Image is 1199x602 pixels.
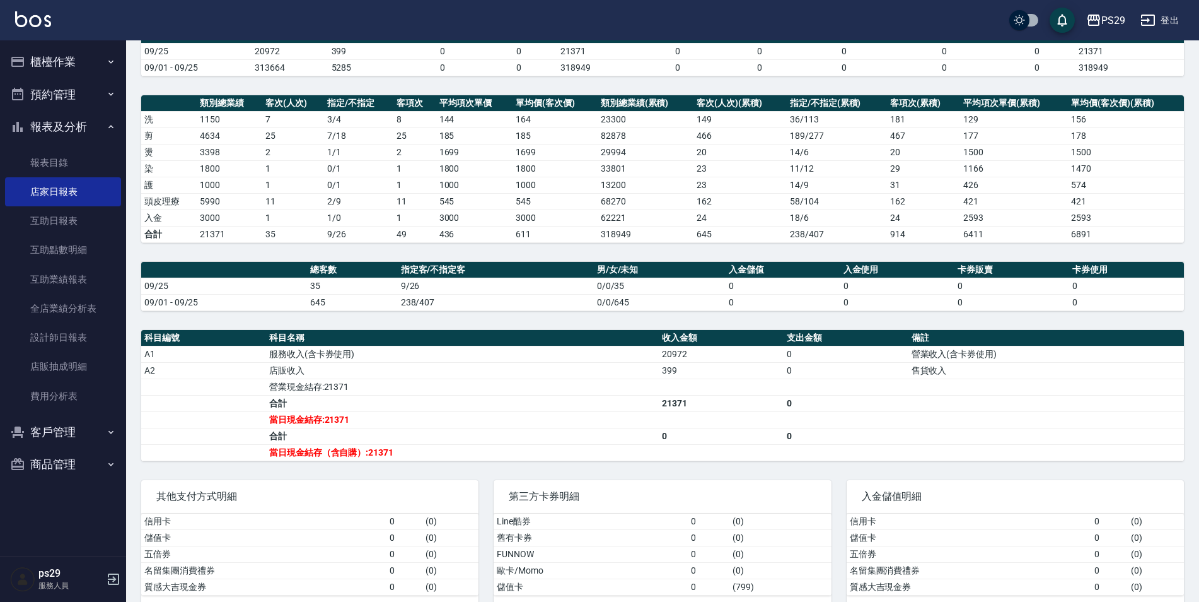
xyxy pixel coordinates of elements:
td: 1 [262,177,324,193]
td: 421 [960,193,1068,210]
td: 18 / 6 [787,210,887,226]
td: 0 [659,428,784,444]
a: 互助業績報表 [5,265,121,294]
td: 0 [688,529,729,546]
a: 互助日報表 [5,206,121,235]
td: 09/25 [141,278,307,294]
td: 0 [999,59,1075,76]
td: 0 [797,59,890,76]
td: 五倍券 [141,546,386,562]
a: 店家日報表 [5,177,121,206]
a: 店販抽成明細 [5,352,121,381]
td: 0 [481,59,557,76]
td: 0 [726,294,840,310]
td: 545 [513,193,598,210]
td: 49 [393,226,436,242]
td: 2593 [1068,210,1184,226]
td: 3000 [513,210,598,226]
table: a dense table [141,262,1184,311]
td: 23 [693,177,786,193]
td: 染 [141,160,197,177]
td: 313664 [252,59,328,76]
span: 第三方卡券明細 [509,490,816,503]
td: 店販收入 [266,362,659,379]
td: 0 [721,43,797,59]
td: 9/26 [398,278,594,294]
td: ( 0 ) [1128,529,1184,546]
td: 1000 [513,177,598,193]
td: 0 [634,43,721,59]
td: 1800 [197,160,262,177]
td: 144 [436,111,513,127]
td: 0 [386,529,422,546]
td: 24 [887,210,960,226]
td: 3000 [436,210,513,226]
th: 類別總業績(累積) [598,95,694,112]
td: 0 [1069,278,1184,294]
td: 399 [659,362,784,379]
td: ( 0 ) [729,546,831,562]
td: 129 [960,111,1068,127]
th: 卡券販賣 [954,262,1069,278]
td: 名留集團消費禮券 [141,562,386,579]
td: 9/26 [324,226,393,242]
td: 0 [688,562,729,579]
button: save [1050,8,1075,33]
td: 2 [262,144,324,160]
td: 13200 [598,177,694,193]
td: 名留集團消費禮券 [847,562,1092,579]
td: ( 0 ) [729,529,831,546]
td: 23300 [598,111,694,127]
div: PS29 [1101,13,1125,28]
td: 1 / 0 [324,210,393,226]
td: ( 0 ) [422,546,478,562]
td: 426 [960,177,1068,193]
td: 156 [1068,111,1184,127]
th: 備註 [908,330,1184,346]
button: 櫃檯作業 [5,45,121,78]
td: 1 [393,210,436,226]
td: 35 [262,226,324,242]
td: ( 0 ) [422,562,478,579]
td: 營業現金結存:21371 [266,379,659,395]
td: 0 [386,579,422,595]
td: 1500 [960,144,1068,160]
td: 09/01 - 09/25 [141,59,252,76]
td: 0 [784,362,908,379]
table: a dense table [141,514,478,596]
td: 1000 [436,177,513,193]
td: 645 [693,226,786,242]
button: 報表及分析 [5,110,121,143]
td: 4634 [197,127,262,144]
td: 0 [386,546,422,562]
th: 客項次(累積) [887,95,960,112]
td: 545 [436,193,513,210]
button: PS29 [1081,8,1130,33]
td: 0 [405,59,481,76]
td: A1 [141,346,266,362]
td: 5990 [197,193,262,210]
td: 1 [262,160,324,177]
th: 單均價(客次價) [513,95,598,112]
td: 178 [1068,127,1184,144]
td: 1699 [513,144,598,160]
td: 1 [393,177,436,193]
th: 指定/不指定(累積) [787,95,887,112]
td: 436 [436,226,513,242]
th: 平均項次單價 [436,95,513,112]
td: 燙 [141,144,197,160]
td: 五倍券 [847,546,1092,562]
td: 3000 [197,210,262,226]
td: 399 [328,43,405,59]
td: 8 [393,111,436,127]
td: 185 [436,127,513,144]
th: 男/女/未知 [594,262,726,278]
td: 25 [262,127,324,144]
td: 1 [262,210,324,226]
td: 洗 [141,111,197,127]
td: 11 [393,193,436,210]
td: 服務收入(含卡券使用) [266,346,659,362]
td: 2 [393,144,436,160]
td: 181 [887,111,960,127]
td: 21371 [197,226,262,242]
